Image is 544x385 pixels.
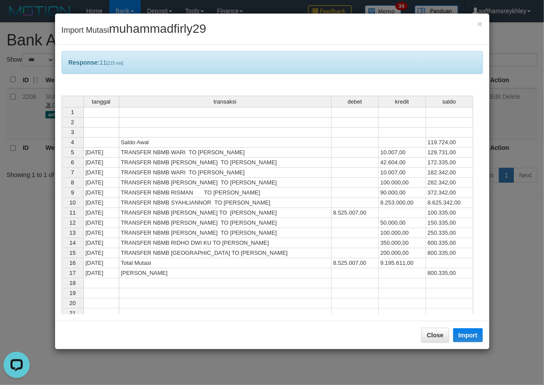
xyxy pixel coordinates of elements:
[119,228,332,238] td: TRANSFER NBMB [PERSON_NAME] TO [PERSON_NAME]
[426,168,473,178] td: 182.342,00
[379,178,426,188] td: 100.000,00
[426,268,473,278] td: 800.335,00
[426,138,473,148] td: 119.724,00
[71,149,74,156] span: 5
[395,99,409,105] span: kredit
[83,148,119,158] td: [DATE]
[348,99,362,105] span: debet
[69,280,76,286] span: 18
[421,328,449,343] button: Close
[477,19,482,28] button: Close
[379,168,426,178] td: 10.007,00
[71,189,74,196] span: 9
[83,208,119,218] td: [DATE]
[119,258,332,268] td: Total Mutasi
[119,188,332,198] td: TRANSFER NBMB RISMAN TO [PERSON_NAME]
[379,148,426,158] td: 10.007,00
[71,119,74,125] span: 2
[379,158,426,168] td: 42.604,00
[83,158,119,168] td: [DATE]
[69,250,76,256] span: 15
[92,99,111,105] span: tanggal
[332,258,379,268] td: 8.525.007,00
[214,99,236,105] span: transaksi
[62,26,207,35] span: Import Mutasi
[379,258,426,268] td: 9.195.611,00
[83,188,119,198] td: [DATE]
[426,178,473,188] td: 282.342,00
[119,238,332,248] td: TRANSFER NBMB RIDHO DWI KU TO [PERSON_NAME]
[69,239,76,246] span: 14
[71,139,74,146] span: 4
[71,179,74,186] span: 8
[69,209,76,216] span: 11
[119,218,332,228] td: TRANSFER NBMB [PERSON_NAME] TO [PERSON_NAME]
[69,290,76,296] span: 19
[69,219,76,226] span: 12
[379,198,426,208] td: 8.253.000,00
[62,51,483,74] div: 11
[119,138,332,148] td: Saldo Awal
[83,268,119,278] td: [DATE]
[119,178,332,188] td: TRANSFER NBMB [PERSON_NAME] TO [PERSON_NAME]
[332,208,379,218] td: 8.525.007,00
[62,96,83,107] th: Select whole grid
[83,238,119,248] td: [DATE]
[426,188,473,198] td: 372.342,00
[379,188,426,198] td: 90.000,00
[83,258,119,268] td: [DATE]
[83,218,119,228] td: [DATE]
[107,61,123,66] span: [215 ms]
[477,19,482,29] span: ×
[83,228,119,238] td: [DATE]
[379,248,426,258] td: 200.000,00
[379,238,426,248] td: 350.000,00
[379,228,426,238] td: 100.000,00
[426,228,473,238] td: 250.335,00
[71,109,74,115] span: 1
[69,59,100,66] b: Response:
[83,198,119,208] td: [DATE]
[119,268,332,278] td: [PERSON_NAME]
[83,248,119,258] td: [DATE]
[109,22,207,35] span: muhammadfirly29
[119,148,332,158] td: TRANSFER NBMB WARI TO [PERSON_NAME]
[71,159,74,166] span: 6
[119,168,332,178] td: TRANSFER NBMB WARI TO [PERSON_NAME]
[426,218,473,228] td: 150.335,00
[426,208,473,218] td: 100.335,00
[379,218,426,228] td: 50.000,00
[71,129,74,135] span: 3
[69,310,76,316] span: 21
[69,199,76,206] span: 10
[426,198,473,208] td: 8.625.342,00
[119,198,332,208] td: TRANSFER NBMB SYAHLIANNOR TO [PERSON_NAME]
[119,158,332,168] td: TRANSFER NBMB [PERSON_NAME] TO [PERSON_NAME]
[69,300,76,306] span: 20
[83,168,119,178] td: [DATE]
[453,328,483,342] button: Import
[119,248,332,258] td: TRANSFER NBMB [GEOGRAPHIC_DATA] TO [PERSON_NAME]
[69,270,76,276] span: 17
[426,148,473,158] td: 129.731,00
[71,169,74,176] span: 7
[119,208,332,218] td: TRANSFER NBMB [PERSON_NAME] TO [PERSON_NAME]
[3,3,30,30] button: Open LiveChat chat widget
[426,238,473,248] td: 600.335,00
[426,158,473,168] td: 172.335,00
[442,99,456,105] span: saldo
[69,229,76,236] span: 13
[426,248,473,258] td: 800.335,00
[69,260,76,266] span: 16
[83,178,119,188] td: [DATE]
